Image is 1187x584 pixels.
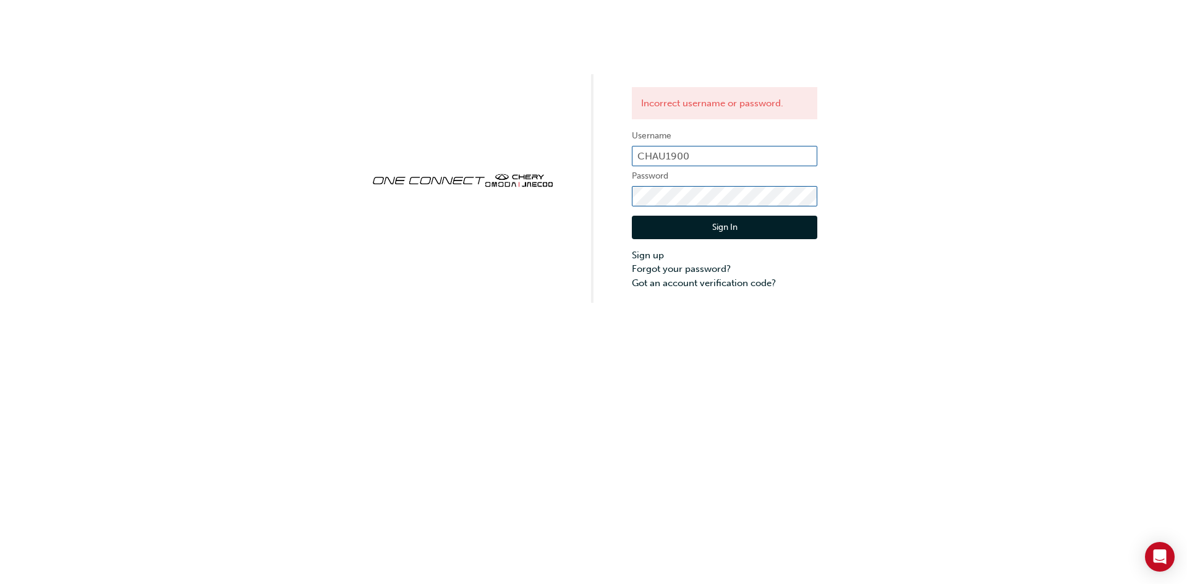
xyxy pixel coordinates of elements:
[632,87,817,120] div: Incorrect username or password.
[632,248,817,263] a: Sign up
[632,216,817,239] button: Sign In
[632,169,817,184] label: Password
[632,146,817,167] input: Username
[632,276,817,290] a: Got an account verification code?
[1145,542,1175,572] div: Open Intercom Messenger
[370,163,555,195] img: oneconnect
[632,129,817,143] label: Username
[632,262,817,276] a: Forgot your password?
